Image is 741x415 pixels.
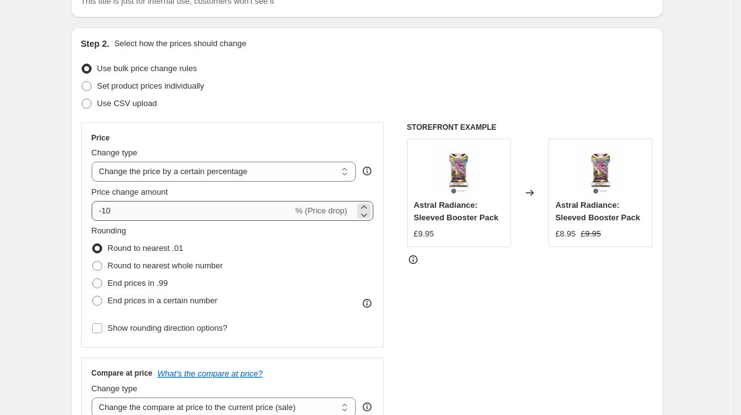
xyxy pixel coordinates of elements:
span: Astral Radiance: Sleeved Booster Pack [555,200,640,222]
img: IMG-3336_80x.png [434,145,484,195]
span: Astral Radiance: Sleeved Booster Pack [414,200,499,222]
span: End prices in a certain number [108,296,218,305]
strike: £9.95 [581,228,601,240]
div: £8.95 [555,228,576,240]
img: IMG-3336_80x.png [576,145,626,195]
div: help [361,401,373,413]
span: Rounding [92,226,127,235]
span: Round to nearest whole number [108,261,223,270]
span: Change type [92,148,138,157]
span: Price change amount [92,187,168,197]
span: Use bulk price change rules [97,64,197,73]
span: Round to nearest .01 [108,243,183,253]
span: Change type [92,384,138,393]
span: Use CSV upload [97,99,157,108]
p: Select how the prices should change [114,37,246,50]
h3: Price [92,133,110,143]
span: End prices in .99 [108,278,168,288]
div: £9.95 [414,228,434,240]
span: Set product prices individually [97,81,204,90]
button: What's the compare at price? [158,369,263,378]
span: % (Price drop) [295,206,347,215]
h6: STOREFRONT EXAMPLE [407,122,653,132]
h3: Compare at price [92,368,153,378]
span: Show rounding direction options? [108,323,227,333]
h2: Step 2. [81,37,110,50]
div: help [361,165,373,177]
input: -15 [92,201,293,221]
